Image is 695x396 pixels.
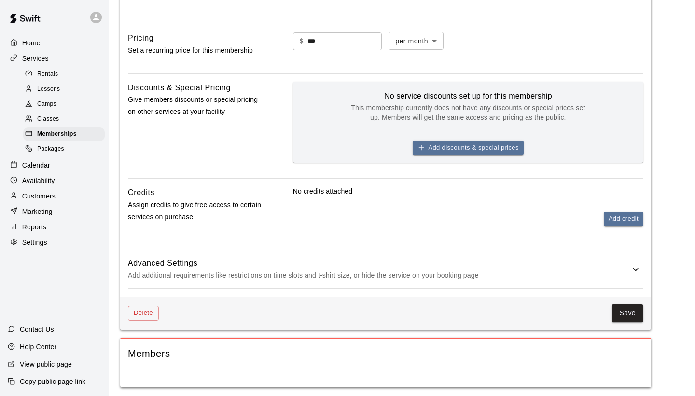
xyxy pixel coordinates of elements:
p: Reports [22,222,46,232]
span: Packages [37,144,64,154]
p: Assign credits to give free access to certain services on purchase [128,199,262,223]
span: Camps [37,99,56,109]
button: Add discounts & special prices [413,141,524,156]
p: $ [300,36,304,46]
div: per month [389,32,444,50]
p: Customers [22,191,56,201]
p: Help Center [20,342,56,352]
a: Customers [8,189,101,203]
p: This membership currently does not have any discounts or special prices set up. Members will get ... [347,103,589,122]
p: Contact Us [20,325,54,334]
a: Availability [8,173,101,188]
div: Rentals [23,68,105,81]
p: Services [22,54,49,63]
p: Set a recurring price for this membership [128,44,262,57]
div: Advanced SettingsAdd additional requirements like restrictions on time slots and t-shirt size, or... [128,250,643,288]
h6: Credits [128,186,154,199]
div: Memberships [23,127,105,141]
p: Marketing [22,207,53,216]
a: Home [8,36,101,50]
p: Add additional requirements like restrictions on time slots and t-shirt size, or hide the service... [128,269,630,282]
span: Rentals [37,70,58,79]
span: Members [128,347,643,360]
button: Delete [128,306,159,321]
p: No credits attached [293,186,643,196]
p: Home [22,38,41,48]
p: Give members discounts or special pricing on other services at your facility [128,94,262,118]
div: Packages [23,142,105,156]
p: Availability [22,176,55,185]
a: Reports [8,220,101,234]
p: View public page [20,359,72,369]
p: Copy public page link [20,377,85,386]
a: Marketing [8,204,101,219]
a: Camps [23,97,109,112]
div: Camps [23,98,105,111]
a: Rentals [23,67,109,82]
a: Services [8,51,101,66]
span: Classes [37,114,59,124]
a: Packages [23,142,109,157]
h6: No service discounts set up for this membership [347,89,589,103]
span: Lessons [37,85,60,94]
h6: Advanced Settings [128,257,630,269]
div: Lessons [23,83,105,96]
a: Settings [8,235,101,250]
span: Memberships [37,129,77,139]
a: Lessons [23,82,109,97]
p: Calendar [22,160,50,170]
p: Settings [22,238,47,247]
a: Classes [23,112,109,127]
h6: Pricing [128,32,153,44]
a: Calendar [8,158,101,172]
button: Save [612,304,643,322]
div: Classes [23,113,105,126]
h6: Discounts & Special Pricing [128,82,231,94]
a: Memberships [23,127,109,142]
button: Add credit [604,212,643,226]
